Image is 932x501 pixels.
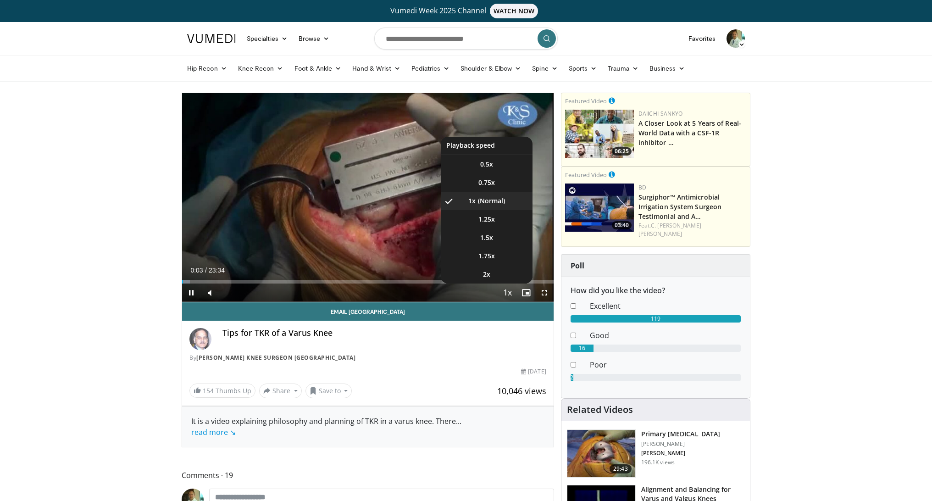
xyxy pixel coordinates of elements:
[567,430,635,478] img: 297061_3.png.150x105_q85_crop-smart_upscale.jpg
[289,59,347,78] a: Foot & Ankle
[478,251,495,261] span: 1.75x
[499,284,517,302] button: Playback Rate
[638,184,646,191] a: BD
[189,354,546,362] div: By
[571,261,584,271] strong: Poll
[406,59,455,78] a: Pediatrics
[182,284,200,302] button: Pause
[571,374,573,381] div: 2
[565,110,634,158] img: 93c22cae-14d1-47f0-9e4a-a244e824b022.png.150x105_q85_crop-smart_upscale.jpg
[638,222,746,238] div: Feat.
[196,354,355,362] a: [PERSON_NAME] Knee Surgeon [GEOGRAPHIC_DATA]
[565,97,607,105] small: Featured Video
[612,221,632,229] span: 03:40
[189,4,743,18] a: Vumedi Week 2025 ChannelWATCH NOW
[535,284,554,302] button: Fullscreen
[583,301,748,312] dd: Excellent
[259,384,302,398] button: Share
[182,93,554,302] video-js: Video Player
[187,34,236,43] img: VuMedi Logo
[565,171,607,179] small: Featured Video
[305,384,352,398] button: Save to
[567,429,744,478] a: 29:43 Primary [MEDICAL_DATA] [PERSON_NAME] [PERSON_NAME] 196.1K views
[565,184,634,232] img: 70422da6-974a-44ac-bf9d-78c82a89d891.150x105_q85_crop-smart_upscale.jpg
[182,280,554,284] div: Progress Bar
[205,267,207,274] span: /
[478,215,495,224] span: 1.25x
[602,59,644,78] a: Trauma
[191,416,461,437] span: ...
[468,196,476,206] span: 1x
[490,4,538,18] span: WATCH NOW
[189,384,255,398] a: 154 Thumbs Up
[571,315,741,323] div: 119
[293,29,335,48] a: Browse
[480,160,493,169] span: 0.5x
[241,29,293,48] a: Specialties
[478,178,495,187] span: 0.75x
[644,59,691,78] a: Business
[610,464,632,473] span: 29:43
[638,110,682,117] a: Daiichi-Sankyo
[563,59,603,78] a: Sports
[638,119,741,147] a: A Closer Look at 5 Years of Real-World Data with a CSF-1R inhibitor …
[480,233,493,242] span: 1.5x
[483,270,490,279] span: 2x
[182,59,233,78] a: Hip Recon
[571,345,594,352] div: 16
[203,386,214,395] span: 154
[641,450,720,457] p: [PERSON_NAME]
[190,267,203,274] span: 0:03
[374,28,558,50] input: Search topics, interventions
[182,302,554,321] a: Email [GEOGRAPHIC_DATA]
[521,367,546,376] div: [DATE]
[727,29,745,48] img: Avatar
[612,147,632,156] span: 06:25
[189,328,211,350] img: Avatar
[638,222,701,238] a: C. [PERSON_NAME] [PERSON_NAME]
[565,110,634,158] a: 06:25
[565,184,634,232] a: 03:40
[527,59,563,78] a: Spine
[641,440,720,448] p: [PERSON_NAME]
[517,284,535,302] button: Enable picture-in-picture mode
[583,330,748,341] dd: Good
[583,359,748,370] dd: Poor
[233,59,289,78] a: Knee Recon
[641,459,675,466] p: 196.1K views
[347,59,406,78] a: Hand & Wrist
[641,429,720,439] h3: Primary [MEDICAL_DATA]
[638,193,722,221] a: Surgiphor™ Antimicrobial Irrigation System Surgeon Testimonial and A…
[209,267,225,274] span: 23:34
[567,404,633,415] h4: Related Videos
[571,286,741,295] h6: How did you like the video?
[683,29,721,48] a: Favorites
[222,328,546,338] h4: Tips for TKR of a Varus Knee
[182,469,554,481] span: Comments 19
[200,284,219,302] button: Mute
[497,385,546,396] span: 10,046 views
[191,427,236,437] a: read more ↘
[191,416,544,438] div: It is a video explaining philosophy and planning of TKR in a varus knee. There
[455,59,527,78] a: Shoulder & Elbow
